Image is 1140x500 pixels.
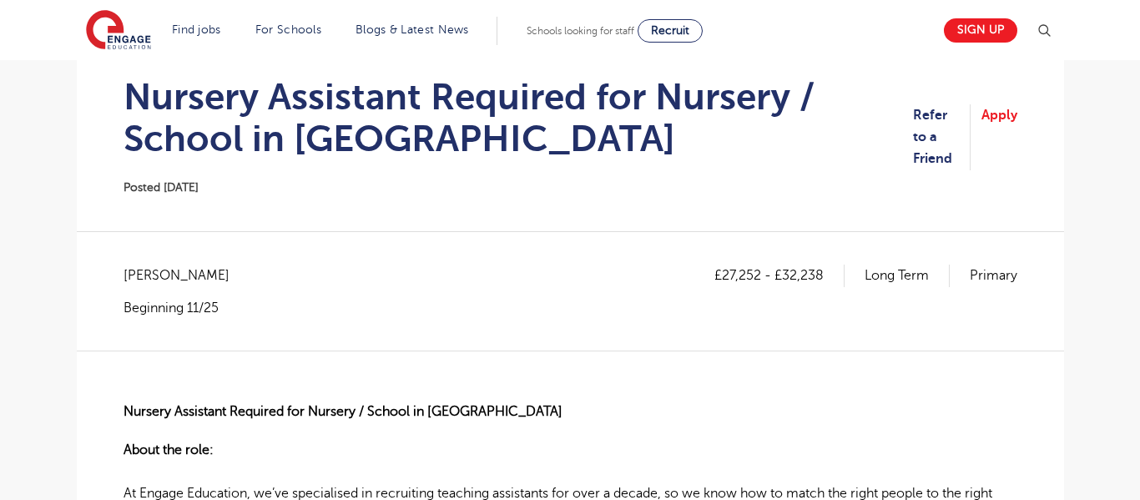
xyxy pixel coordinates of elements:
[865,265,950,286] p: Long Term
[124,76,913,159] h1: Nursery Assistant Required for Nursery / School in [GEOGRAPHIC_DATA]
[913,104,971,170] a: Refer to a Friend
[124,299,246,317] p: Beginning 11/25
[714,265,845,286] p: £27,252 - £32,238
[255,23,321,36] a: For Schools
[944,18,1017,43] a: Sign up
[981,104,1017,170] a: Apply
[356,23,469,36] a: Blogs & Latest News
[172,23,221,36] a: Find jobs
[638,19,703,43] a: Recruit
[970,265,1017,286] p: Primary
[86,10,151,52] img: Engage Education
[124,181,199,194] span: Posted [DATE]
[527,25,634,37] span: Schools looking for staff
[651,24,689,37] span: Recruit
[124,442,214,457] strong: About the role:
[124,265,246,286] span: [PERSON_NAME]
[124,404,562,419] strong: Nursery Assistant Required for Nursery / School in [GEOGRAPHIC_DATA]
